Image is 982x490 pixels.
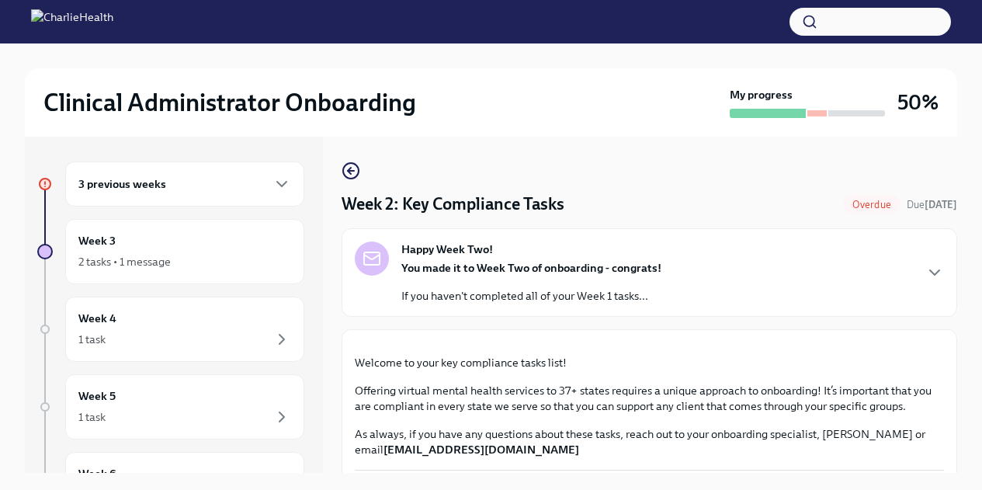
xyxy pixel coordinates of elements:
[907,197,957,212] span: August 25th, 2025 10:00
[907,199,957,210] span: Due
[355,383,944,414] p: Offering virtual mental health services to 37+ states requires a unique approach to onboarding! I...
[37,374,304,440] a: Week 51 task
[78,465,116,482] h6: Week 6
[78,254,171,269] div: 2 tasks • 1 message
[730,87,793,103] strong: My progress
[401,242,493,257] strong: Happy Week Two!
[78,232,116,249] h6: Week 3
[78,332,106,347] div: 1 task
[355,426,944,457] p: As always, if you have any questions about these tasks, reach out to your onboarding specialist, ...
[43,87,416,118] h2: Clinical Administrator Onboarding
[355,355,944,370] p: Welcome to your key compliance tasks list!
[78,310,116,327] h6: Week 4
[65,162,304,207] div: 3 previous weeks
[31,9,113,34] img: CharlieHealth
[843,199,900,210] span: Overdue
[37,219,304,284] a: Week 32 tasks • 1 message
[78,409,106,425] div: 1 task
[37,297,304,362] a: Week 41 task
[78,175,166,193] h6: 3 previous weeks
[383,443,579,457] strong: [EMAIL_ADDRESS][DOMAIN_NAME]
[78,387,116,405] h6: Week 5
[401,261,661,275] strong: You made it to Week Two of onboarding - congrats!
[401,288,661,304] p: If you haven't completed all of your Week 1 tasks...
[925,199,957,210] strong: [DATE]
[897,89,939,116] h3: 50%
[342,193,564,216] h4: Week 2: Key Compliance Tasks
